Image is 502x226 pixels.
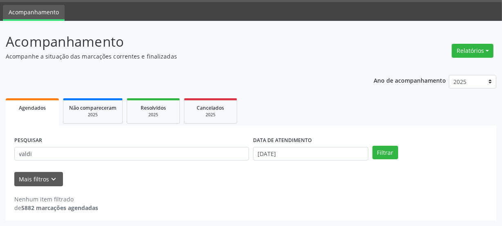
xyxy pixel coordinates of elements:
i: keyboard_arrow_down [49,175,58,184]
p: Acompanhamento [6,32,349,52]
div: de [14,203,98,212]
div: 2025 [69,112,117,118]
button: Relatórios [452,44,493,58]
div: Nenhum item filtrado [14,195,98,203]
div: 2025 [190,112,231,118]
span: Resolvidos [141,104,166,111]
a: Acompanhamento [3,5,65,21]
input: Nome, CNS [14,147,249,161]
button: Filtrar [372,146,398,160]
div: 2025 [133,112,174,118]
button: Mais filtroskeyboard_arrow_down [14,172,63,186]
p: Acompanhe a situação das marcações correntes e finalizadas [6,52,349,61]
label: PESQUISAR [14,134,42,147]
input: Selecione um intervalo [253,147,368,161]
p: Ano de acompanhamento [374,75,446,85]
label: DATA DE ATENDIMENTO [253,134,312,147]
span: Agendados [19,104,46,111]
span: Cancelados [197,104,224,111]
strong: 5882 marcações agendadas [21,204,98,212]
span: Não compareceram [69,104,117,111]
